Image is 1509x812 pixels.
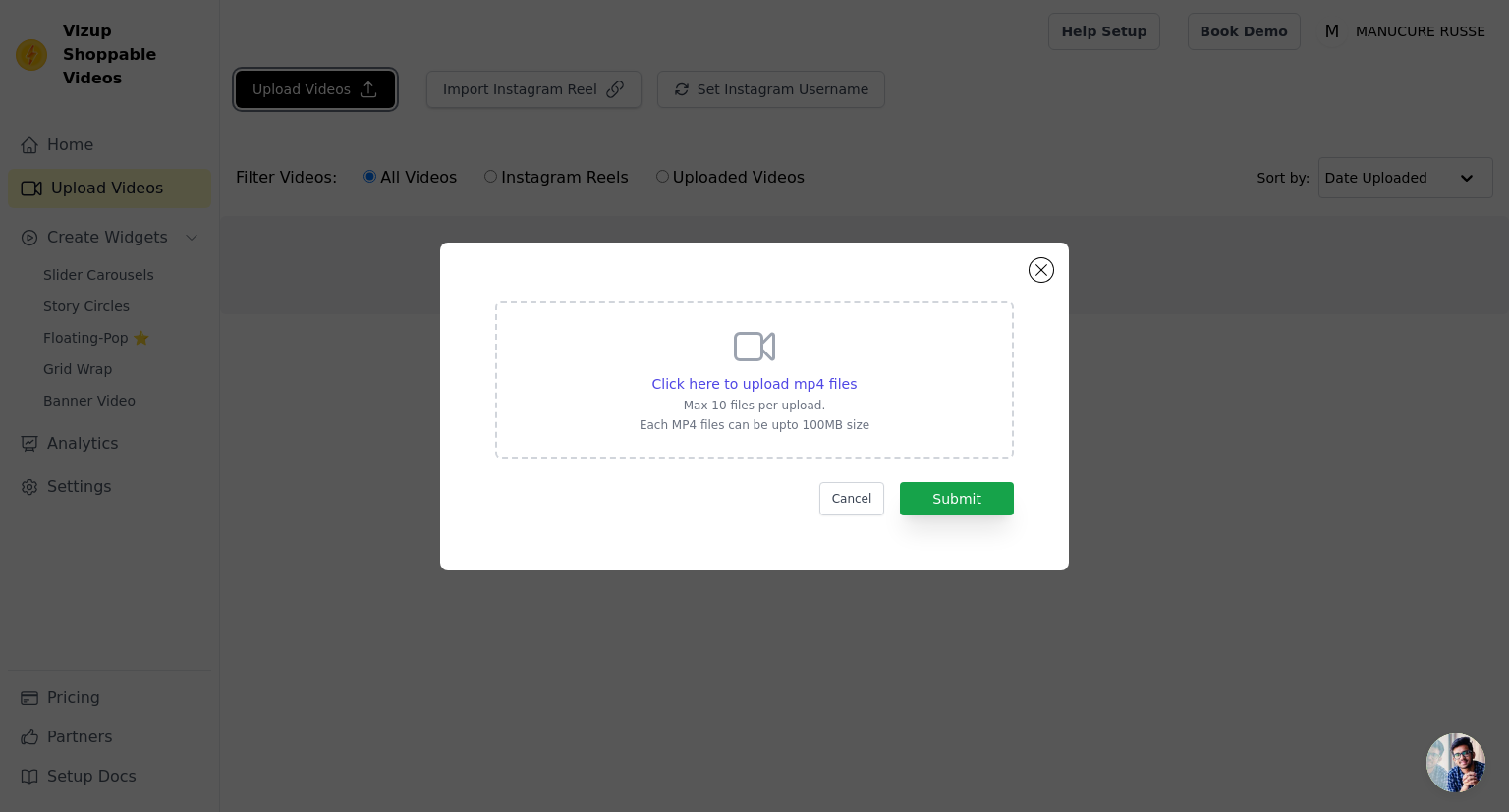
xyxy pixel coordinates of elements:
[640,417,869,433] p: Each MP4 files can be upto 100MB size
[819,482,885,515] button: Cancel
[640,398,869,413] p: Max 10 files per upload.
[1030,258,1053,282] button: Close modal
[1426,733,1485,792] div: Chat öffnen
[652,376,858,392] span: Click here to upload mp4 files
[900,482,1014,515] button: Submit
